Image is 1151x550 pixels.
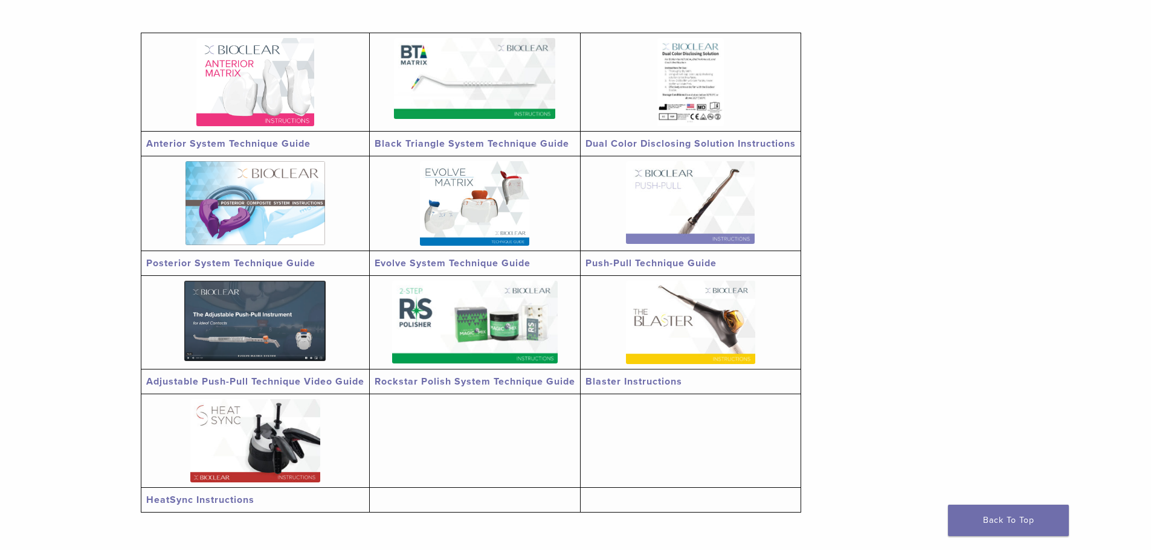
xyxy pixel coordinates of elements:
[585,138,796,150] a: Dual Color Disclosing Solution Instructions
[585,376,682,388] a: Blaster Instructions
[375,376,575,388] a: Rockstar Polish System Technique Guide
[146,138,311,150] a: Anterior System Technique Guide
[375,138,569,150] a: Black Triangle System Technique Guide
[375,257,530,269] a: Evolve System Technique Guide
[948,505,1069,536] a: Back To Top
[146,376,364,388] a: Adjustable Push-Pull Technique Video Guide
[146,494,254,506] a: HeatSync Instructions
[146,257,315,269] a: Posterior System Technique Guide
[585,257,717,269] a: Push-Pull Technique Guide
